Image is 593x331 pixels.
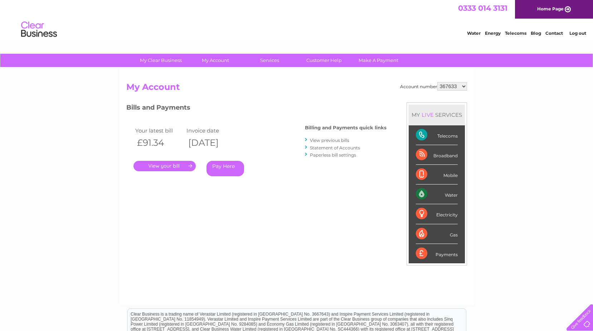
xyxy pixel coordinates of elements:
div: Clear Business is a trading name of Verastar Limited (registered in [GEOGRAPHIC_DATA] No. 3667643... [128,4,466,35]
td: Your latest bill [133,126,185,135]
a: . [133,161,196,171]
div: Electricity [416,204,458,224]
a: My Account [186,54,245,67]
a: Pay Here [206,161,244,176]
a: Statement of Accounts [310,145,360,150]
a: Water [467,30,481,36]
td: Invoice date [185,126,236,135]
a: Energy [485,30,501,36]
a: My Clear Business [131,54,190,67]
a: Services [240,54,299,67]
div: MY SERVICES [409,105,465,125]
a: View previous bills [310,138,349,143]
a: 0333 014 3131 [458,4,507,13]
div: Gas [416,224,458,244]
img: logo.png [21,19,57,40]
a: Telecoms [505,30,526,36]
div: Telecoms [416,125,458,145]
div: LIVE [420,111,435,118]
div: Account number [400,82,467,91]
h3: Bills and Payments [126,102,387,115]
a: Log out [569,30,586,36]
div: Payments [416,244,458,263]
a: Paperless bill settings [310,152,356,158]
h2: My Account [126,82,467,96]
th: £91.34 [133,135,185,150]
a: Make A Payment [349,54,408,67]
div: Mobile [416,165,458,184]
a: Contact [545,30,563,36]
a: Blog [531,30,541,36]
div: Broadband [416,145,458,165]
a: Customer Help [295,54,354,67]
th: [DATE] [185,135,236,150]
div: Water [416,184,458,204]
h4: Billing and Payments quick links [305,125,387,130]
